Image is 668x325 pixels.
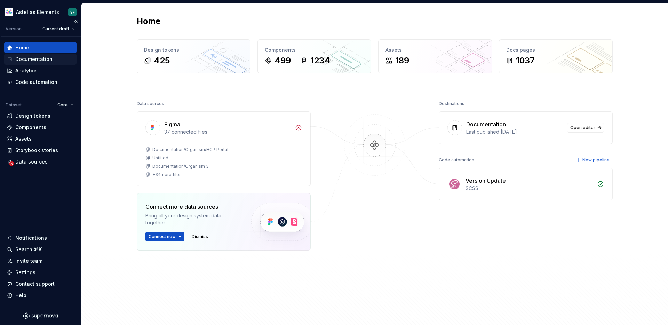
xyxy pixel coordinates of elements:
[145,212,239,226] div: Bring all your design system data together.
[15,246,42,253] div: Search ⌘K
[15,158,48,165] div: Data sources
[15,135,32,142] div: Assets
[6,102,22,108] div: Dataset
[57,102,68,108] span: Core
[42,26,69,32] span: Current draft
[15,56,53,63] div: Documentation
[23,312,58,319] svg: Supernova Logo
[54,100,77,110] button: Core
[15,147,58,154] div: Storybook stories
[439,155,474,165] div: Code automation
[265,47,364,54] div: Components
[164,120,180,128] div: Figma
[574,155,613,165] button: New pipeline
[4,54,77,65] a: Documentation
[4,77,77,88] a: Code automation
[189,232,211,241] button: Dismiss
[145,203,239,211] div: Connect more data sources
[516,55,535,66] div: 1037
[466,120,506,128] div: Documentation
[4,267,77,278] a: Settings
[4,42,77,53] a: Home
[4,156,77,167] a: Data sources
[16,9,59,16] div: Astellas Elements
[145,232,184,241] button: Connect new
[466,128,563,135] div: Last published [DATE]
[570,125,595,130] span: Open editor
[137,16,160,27] h2: Home
[499,39,613,73] a: Docs pages1037
[466,176,506,185] div: Version Update
[15,292,26,299] div: Help
[4,290,77,301] button: Help
[149,234,176,239] span: Connect new
[567,123,604,133] a: Open editor
[1,5,79,19] button: Astellas ElementsSF
[15,44,29,51] div: Home
[137,39,250,73] a: Design tokens425
[154,55,170,66] div: 425
[395,55,409,66] div: 189
[152,155,168,161] div: Untitled
[4,278,77,290] button: Contact support
[257,39,371,73] a: Components4991234
[378,39,492,73] a: Assets189
[15,280,55,287] div: Contact support
[152,147,228,152] div: Documentation/Organism/HCP Portal
[164,128,291,135] div: 37 connected files
[439,99,464,109] div: Destinations
[71,16,81,26] button: Collapse sidebar
[15,124,46,131] div: Components
[4,110,77,121] a: Design tokens
[152,172,182,177] div: + 34 more files
[582,157,610,163] span: New pipeline
[310,55,330,66] div: 1234
[15,67,38,74] div: Analytics
[144,47,243,54] div: Design tokens
[4,133,77,144] a: Assets
[385,47,485,54] div: Assets
[4,255,77,267] a: Invite team
[4,65,77,76] a: Analytics
[137,99,164,109] div: Data sources
[15,112,50,119] div: Design tokens
[15,235,47,241] div: Notifications
[192,234,208,239] span: Dismiss
[15,269,35,276] div: Settings
[152,164,209,169] div: Documentation/Organism 3
[4,122,77,133] a: Components
[15,257,42,264] div: Invite team
[5,8,13,16] img: b2369ad3-f38c-46c1-b2a2-f2452fdbdcd2.png
[466,185,593,192] div: SCSS
[6,26,22,32] div: Version
[70,9,75,15] div: SF
[15,79,57,86] div: Code automation
[39,24,78,34] button: Current draft
[4,145,77,156] a: Storybook stories
[275,55,291,66] div: 499
[4,244,77,255] button: Search ⌘K
[137,111,311,186] a: Figma37 connected filesDocumentation/Organism/HCP PortalUntitledDocumentation/Organism 3+34more f...
[4,232,77,244] button: Notifications
[506,47,605,54] div: Docs pages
